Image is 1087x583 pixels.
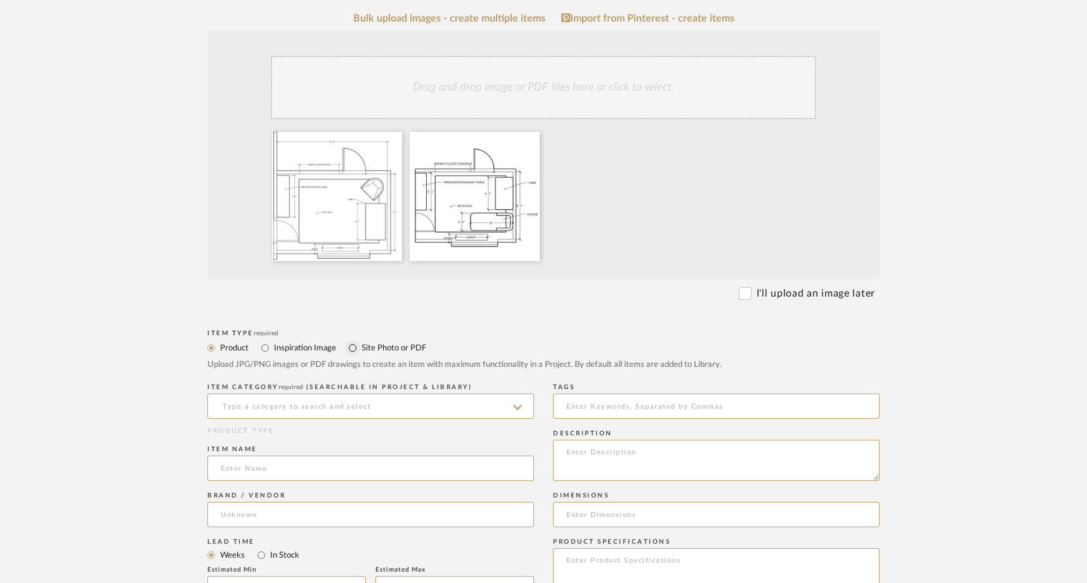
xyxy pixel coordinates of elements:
[553,394,880,419] input: Enter Keywords, Separated by Commas
[553,430,880,437] div: Description
[207,456,534,481] input: Enter Name
[553,383,880,391] div: Tags
[254,330,278,336] span: required
[278,384,303,390] span: required
[360,341,426,355] label: Site Photo or PDF
[207,340,880,356] mat-radio-group: Select item type
[553,492,880,499] div: Dimensions
[207,538,534,546] div: Lead Time
[207,566,366,573] div: Estimated Min
[553,502,880,527] input: Enter Dimensions
[207,492,534,499] div: Brand / Vendor
[207,445,534,453] div: Item name
[207,359,880,371] div: Upload JPG/PNG images or PDF drawings to create an item with maximum functionality in a Project. ...
[207,383,534,391] div: ITEM CATEGORY
[207,394,534,419] input: Type a category to search and select
[219,341,249,355] label: Product
[757,286,875,301] label: I'll upload an image later
[561,13,734,24] a: Import from Pinterest - create items
[375,566,534,573] div: Estimated Max
[207,330,880,337] div: Item Type
[353,13,545,24] a: Bulk upload images - create multiple items
[553,538,880,546] div: Product Specifications
[219,548,245,562] label: Weeks
[273,341,336,355] label: Inspiration Image
[269,548,299,562] label: In Stock
[306,384,472,390] span: (Searchable in Project & Library)
[207,426,534,436] div: PRODUCT TYPE
[207,547,534,563] mat-radio-group: Select item type
[207,502,534,527] input: Unknown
